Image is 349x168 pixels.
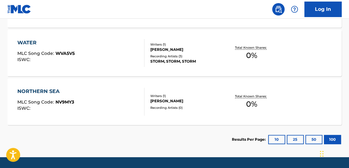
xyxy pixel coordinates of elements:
[17,39,75,46] div: WATER
[17,99,55,105] span: MLC Song Code :
[150,98,224,104] div: [PERSON_NAME]
[7,78,342,125] a: NORTHERN SEAMLC Song Code:NV9MY3ISWC:Writers (1)[PERSON_NAME]Recording Artists (0)Total Known Sha...
[275,6,282,13] img: search
[246,50,257,61] span: 0 %
[304,2,342,17] a: Log In
[246,99,257,110] span: 0 %
[318,138,349,168] iframe: Chat Widget
[268,135,285,144] button: 10
[17,105,32,111] span: ISWC :
[150,59,224,64] div: STORM, STORM, STORM
[291,6,298,13] img: help
[150,94,224,98] div: Writers ( 1 )
[287,135,304,144] button: 25
[55,99,74,105] span: NV9MY3
[150,47,224,52] div: [PERSON_NAME]
[324,135,341,144] button: 100
[17,51,55,56] span: MLC Song Code :
[235,94,268,99] p: Total Known Shares:
[17,88,74,95] div: NORTHERN SEA
[7,5,31,14] img: MLC Logo
[17,57,32,62] span: ISWC :
[232,137,267,142] p: Results Per Page:
[288,3,301,15] div: Help
[235,45,268,50] p: Total Known Shares:
[272,3,285,15] a: Public Search
[7,30,342,76] a: WATERMLC Song Code:WVA5V5ISWC:Writers (1)[PERSON_NAME]Recording Artists (3)STORM, STORM, STORMTot...
[305,135,322,144] button: 50
[150,105,224,110] div: Recording Artists ( 0 )
[55,51,75,56] span: WVA5V5
[150,54,224,59] div: Recording Artists ( 3 )
[320,144,324,163] div: Drag
[150,42,224,47] div: Writers ( 1 )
